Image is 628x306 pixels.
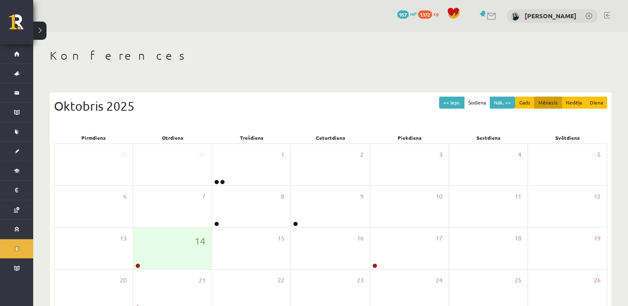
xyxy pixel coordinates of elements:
[120,150,127,159] span: 29
[597,150,601,159] span: 5
[418,10,432,19] span: 1372
[534,97,562,109] button: Mēnesis
[433,10,439,17] span: xp
[436,234,442,243] span: 17
[490,97,515,109] button: Nāk. >>
[360,192,364,201] span: 9
[195,234,205,248] span: 14
[515,276,521,285] span: 25
[511,12,519,21] img: Megija Simsone
[449,132,528,143] div: Sestdiena
[562,97,586,109] button: Nedēļa
[515,97,535,109] button: Gads
[397,10,417,17] a: 957 mP
[54,132,133,143] div: Pirmdiena
[418,10,443,17] a: 1372 xp
[436,192,442,201] span: 10
[357,234,364,243] span: 16
[202,192,205,201] span: 7
[515,234,521,243] span: 18
[360,150,364,159] span: 2
[518,150,521,159] span: 4
[410,10,417,17] span: mP
[528,132,607,143] div: Svētdiena
[525,12,577,20] a: [PERSON_NAME]
[436,276,442,285] span: 24
[594,234,601,243] span: 19
[54,97,607,115] div: Oktobris 2025
[123,192,127,201] span: 6
[278,234,284,243] span: 15
[281,192,284,201] span: 8
[133,132,212,143] div: Otrdiena
[515,192,521,201] span: 11
[464,97,490,109] button: Šodiena
[120,276,127,285] span: 20
[370,132,449,143] div: Piekdiena
[439,97,464,109] button: << Iepr.
[212,132,291,143] div: Trešdiena
[278,276,284,285] span: 22
[9,15,33,35] a: Rīgas 1. Tālmācības vidusskola
[357,276,364,285] span: 23
[199,150,205,159] span: 30
[120,234,127,243] span: 13
[50,49,611,63] h1: Konferences
[199,276,205,285] span: 21
[397,10,409,19] span: 957
[594,192,601,201] span: 12
[281,150,284,159] span: 1
[291,132,370,143] div: Ceturtdiena
[439,150,442,159] span: 3
[594,276,601,285] span: 26
[586,97,607,109] button: Diena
